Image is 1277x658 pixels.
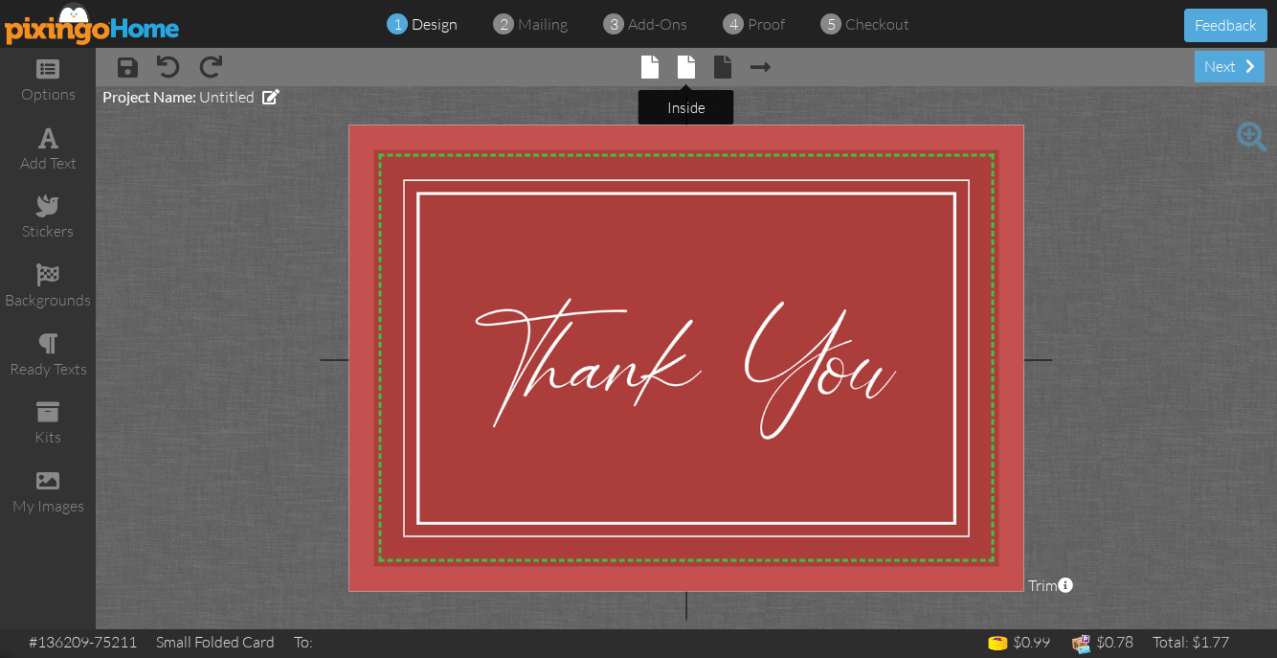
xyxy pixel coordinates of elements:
span: 2 [500,13,508,35]
span: mailing [518,14,568,34]
span: To: [294,632,313,651]
td: Small Folded Card [146,629,284,655]
span: Untitled [199,87,255,106]
tip-tip: inside [667,99,706,117]
td: $0.99 [976,629,1060,658]
div: next [1195,51,1265,82]
span: 3 [610,13,618,35]
span: Trim [1028,575,1073,597]
span: design [412,14,458,34]
span: 4 [729,13,738,35]
span: 5 [827,13,836,35]
img: expense-icon.png [1069,632,1093,656]
span: add-ons [628,14,687,34]
span: proof [748,14,785,34]
td: $0.78 [1060,629,1143,658]
span: 1 [393,13,402,35]
img: points-icon.png [986,632,1010,656]
span: Project Name: [102,87,196,105]
img: pixingo logo [5,2,181,45]
td: #136209-75211 [19,629,146,655]
div: Total: $1.77 [1153,631,1229,653]
button: Feedback [1184,9,1267,42]
span: checkout [845,14,909,34]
